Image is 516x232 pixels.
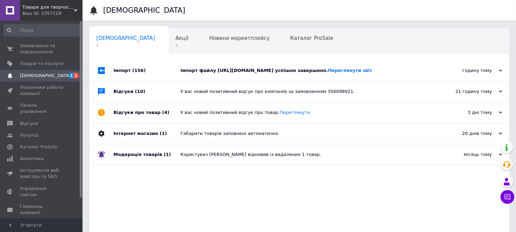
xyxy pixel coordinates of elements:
[162,110,169,115] span: (4)
[135,89,145,94] span: (10)
[96,35,155,41] span: [DEMOGRAPHIC_DATA]
[180,88,433,95] div: У вас новий позитивний відгук про компанію за замовленням 356098921.
[433,130,502,137] div: 20 днів тому
[74,73,79,78] span: 1
[22,10,83,17] div: Ваш ID: 2357129
[433,151,502,158] div: місяць тому
[113,81,180,102] div: Відгуки
[20,132,39,138] span: Покупці
[209,35,270,41] span: Новини маркетплейсу
[96,43,155,48] span: 1
[20,73,71,79] span: [DEMOGRAPHIC_DATA]
[164,152,171,157] span: (1)
[176,35,189,41] span: Акції
[20,144,57,150] span: Каталог ProSale
[3,24,81,36] input: Пошук
[20,43,64,55] span: Замовлення та повідомлення
[20,61,64,67] span: Товари та послуги
[113,144,180,165] div: Модерація товарів
[180,109,433,116] div: У вас новий позитивний відгук про товар.
[328,68,372,73] a: Переглянути звіт
[20,167,64,180] span: Інструменти веб-майстра та SEO
[20,120,38,127] span: Відгуки
[433,67,502,74] div: годину тому
[22,4,74,10] span: Товари для творчості "Чарівний Світ"
[20,156,44,162] span: Аналітика
[501,190,514,204] button: Чат з покупцем
[132,68,146,73] span: (156)
[113,60,180,81] div: Імпорт
[68,73,74,78] span: 1
[20,102,64,115] span: Панель управління
[113,102,180,123] div: Відгуки про товар
[180,67,433,74] div: Імпорт файлу [URL][DOMAIN_NAME] успішно завершено.
[180,151,433,158] div: Користувач [PERSON_NAME] відновив із видалених 1 товар.
[113,123,180,144] div: Інтернет магазин
[290,35,333,41] span: Каталог ProSale
[279,110,310,115] a: Переглянути
[433,88,502,95] div: 21 годину тому
[180,130,433,137] div: Габарити товарів заповнені автоматично
[20,186,64,198] span: Управління сайтом
[20,84,64,97] span: Показники роботи компанії
[176,43,189,48] span: 1
[103,6,185,14] h1: [DEMOGRAPHIC_DATA]
[160,131,167,136] span: (1)
[20,203,64,216] span: Гаманець компанії
[433,109,502,116] div: 3 дні тому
